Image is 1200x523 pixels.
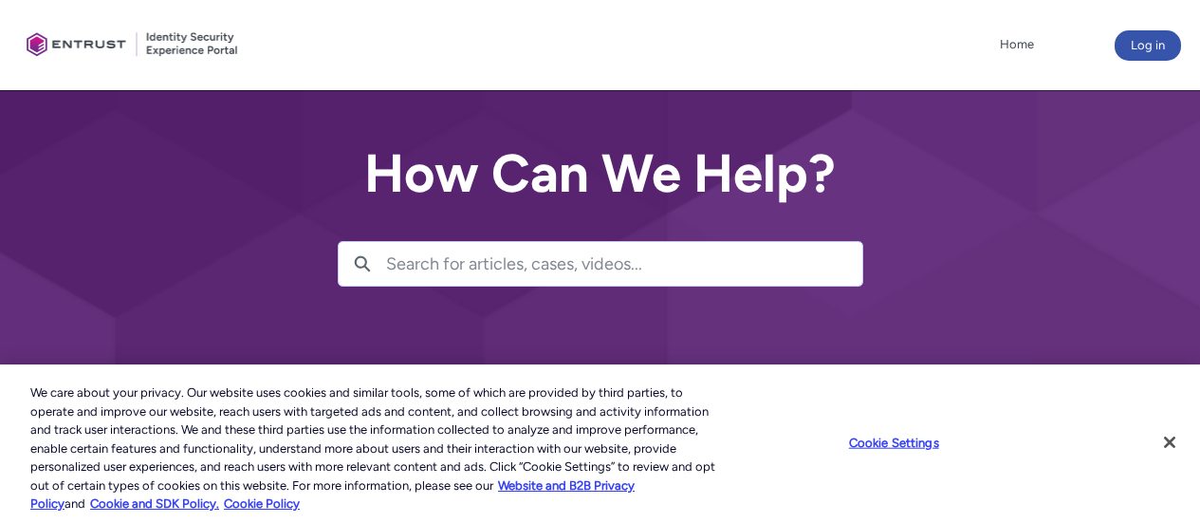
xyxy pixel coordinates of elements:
button: Close [1149,421,1191,463]
input: Search for articles, cases, videos... [386,242,862,286]
div: We care about your privacy. Our website uses cookies and similar tools, some of which are provide... [30,383,720,514]
h2: How Can We Help? [338,144,863,203]
a: Cookie and SDK Policy. [90,496,219,511]
a: Cookie Policy [224,496,300,511]
button: Log in [1115,30,1181,61]
button: Cookie Settings [835,423,953,461]
button: Search [339,242,386,286]
a: Home [995,30,1039,59]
